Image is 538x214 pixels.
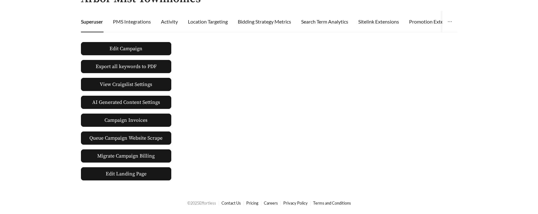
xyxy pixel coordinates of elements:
a: Campaign Invoices [81,114,171,127]
button: AI Generated Content Settings [81,96,171,109]
div: Location Targeting [188,18,228,25]
div: Sitelink Extensions [358,18,399,25]
span: AI Generated Content Settings [92,99,160,106]
span: ellipsis [447,19,452,24]
div: Activity [161,18,178,25]
div: Superuser [81,18,103,25]
button: Export all keywords to PDF [81,60,171,73]
span: Campaign Invoices [104,114,147,126]
a: Edit Landing Page [81,167,171,180]
button: Edit Campaign [81,42,171,55]
span: Edit Landing Page [106,168,146,180]
span: Export all keywords to PDF [96,63,157,70]
a: Pricing [246,201,258,206]
span: Queue Campaign Website Scrape [89,134,162,142]
div: PMS Integrations [113,18,151,25]
span: Migrate Campaign Billing [97,152,155,160]
a: Privacy Policy [283,201,308,206]
button: View Craigslist Settings [81,78,171,91]
span: © 2025 Effortless [187,201,216,206]
a: Contact Us [221,201,241,206]
a: Careers [264,201,278,206]
div: Promotion Extensions [409,18,457,25]
span: View Craigslist Settings [100,81,152,88]
a: Terms and Conditions [313,201,351,206]
div: Search Term Analytics [301,18,348,25]
span: Edit Campaign [109,45,142,52]
button: ellipsis [442,11,457,32]
button: Migrate Campaign Billing [81,149,171,163]
div: Bidding Strategy Metrics [238,18,291,25]
button: Queue Campaign Website Scrape [81,131,171,145]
